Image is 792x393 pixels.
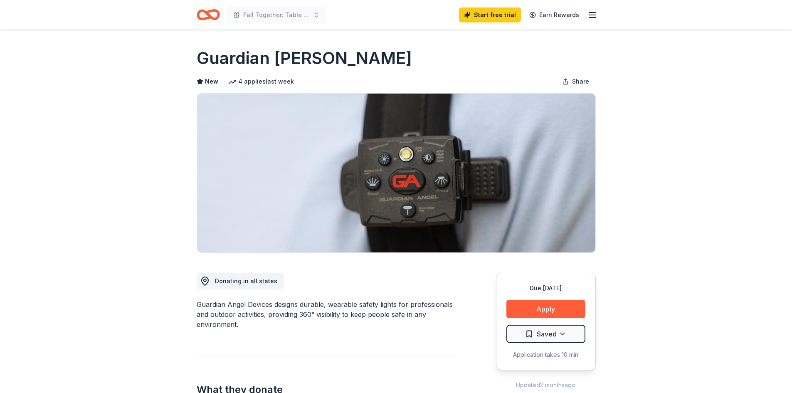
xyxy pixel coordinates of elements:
button: Apply [506,300,585,318]
h1: Guardian [PERSON_NAME] [197,47,412,70]
div: Application takes 10 min [506,350,585,360]
button: Saved [506,325,585,343]
img: Image for Guardian Angel Device [197,94,595,252]
div: Guardian Angel Devices designs durable, wearable safety lights for professionals and outdoor acti... [197,299,456,329]
div: Updated 2 months ago [496,380,596,390]
span: Saved [537,329,557,339]
span: Donating in all states [215,277,277,284]
a: Earn Rewards [524,7,584,22]
span: Fall Together: Table and Treats [243,10,310,20]
div: Due [DATE] [506,283,585,293]
div: 4 applies last week [228,77,294,87]
span: New [205,77,218,87]
span: Share [572,77,589,87]
button: Share [555,73,596,90]
button: Fall Together: Table and Treats [227,7,326,23]
a: Start free trial [459,7,521,22]
a: Home [197,5,220,25]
